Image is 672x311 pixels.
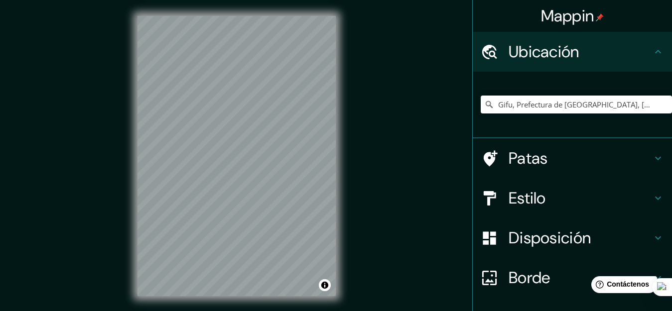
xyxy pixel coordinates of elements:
font: Mappin [541,5,594,26]
font: Disposición [509,227,591,248]
button: Activar o desactivar atribución [319,279,331,291]
font: Estilo [509,188,546,208]
div: Patas [473,138,672,178]
canvas: Mapa [137,16,336,296]
div: Ubicación [473,32,672,72]
img: pin-icon.png [596,13,604,21]
font: Ubicación [509,41,579,62]
div: Estilo [473,178,672,218]
font: Patas [509,148,548,169]
div: Disposición [473,218,672,258]
iframe: Lanzador de widgets de ayuda [583,272,661,300]
font: Borde [509,267,550,288]
input: Elige tu ciudad o zona [481,96,672,113]
div: Borde [473,258,672,298]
